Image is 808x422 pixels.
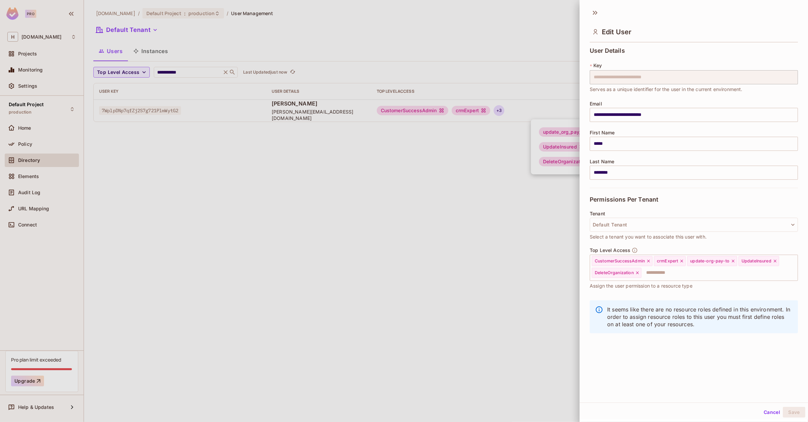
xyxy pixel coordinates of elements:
div: CustomerSuccessAdmin [592,256,653,266]
div: update-org-pay-to [687,256,737,266]
button: Save [783,407,805,418]
button: Cancel [761,407,783,418]
div: UpdateInsured [738,256,779,266]
span: Edit User [602,28,631,36]
span: Key [593,63,602,68]
span: Permissions Per Tenant [590,196,658,203]
div: crmExpert [654,256,686,266]
span: Tenant [590,211,605,216]
div: DeleteOrganization [592,268,641,278]
p: It seems like there are no resource roles defined in this environment. In order to assign resourc... [607,306,793,328]
span: Top Level Access [590,248,630,253]
span: update-org-pay-to [690,258,729,264]
span: UpdateInsured [742,258,771,264]
span: Last Name [590,159,614,164]
span: Assign the user permission to a resource type [590,282,692,290]
span: First Name [590,130,615,135]
button: Open [794,267,796,268]
span: Email [590,101,602,107]
span: crmExpert [657,258,678,264]
span: CustomerSuccessAdmin [595,258,645,264]
span: Select a tenant you want to associate this user with. [590,233,707,241]
span: DeleteOrganization [595,270,634,276]
span: Serves as a unique identifier for the user in the current environment. [590,86,743,93]
span: User Details [590,47,625,54]
button: Default Tenant [590,218,798,232]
